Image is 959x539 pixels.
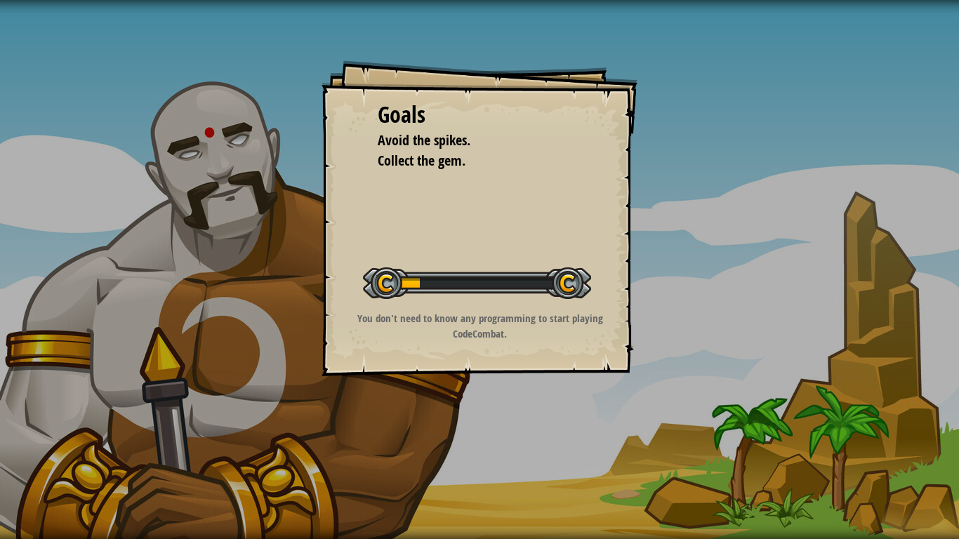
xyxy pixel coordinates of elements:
[360,131,578,151] li: Avoid the spikes.
[378,99,581,131] div: Goals
[360,151,578,171] li: Collect the gem.
[339,311,621,341] p: You don't need to know any programming to start playing CodeCombat.
[378,151,465,170] span: Collect the gem.
[378,131,470,149] span: Avoid the spikes.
